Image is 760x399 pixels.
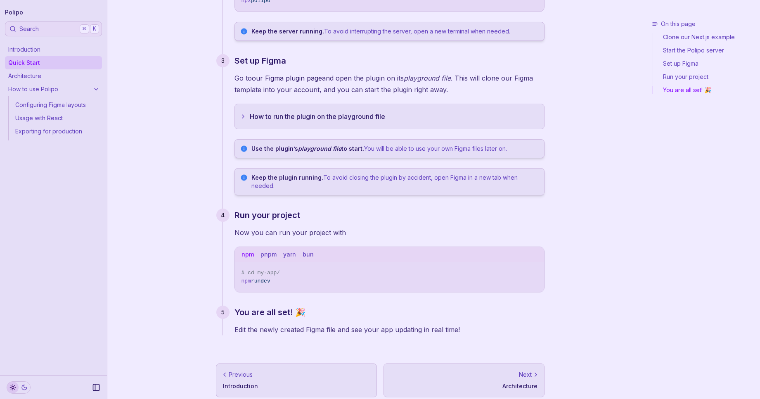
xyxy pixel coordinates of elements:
[251,145,539,153] p: You will be able to use your own Figma files later on.
[252,74,322,82] a: our Figma plugin page
[5,43,102,56] a: Introduction
[404,74,451,82] em: playground file
[303,247,314,262] button: bun
[12,125,102,138] a: Exporting for production
[384,363,545,397] a: NextArchitecture
[234,72,545,95] p: Go to and open the plugin on its . This will clone our Figma template into your account, and you ...
[5,7,23,18] a: Polipo
[234,306,305,319] a: You are all set! 🎉
[234,54,286,67] a: Set up Figma
[391,382,537,390] p: Architecture
[653,44,757,57] a: Start the Polipo server
[80,24,89,33] kbd: ⌘
[234,227,545,238] p: Now you can run your project with
[216,363,377,397] a: PreviousIntroduction
[251,173,539,190] p: To avoid closing the plugin by accident, open Figma in a new tab when needed.
[241,278,251,284] span: npm
[251,28,324,35] strong: Keep the server running.
[653,33,757,44] a: Clone our Next.js example
[7,381,31,394] button: Toggle Theme
[234,324,545,335] p: Edit the newly created Figma file and see your app updating in real time!
[251,145,364,152] strong: Use the plugin’s to start.
[298,145,341,152] em: playground file
[90,24,99,33] kbd: K
[223,382,370,390] p: Introduction
[241,270,280,276] span: # cd my-app/
[283,247,296,262] button: yarn
[653,57,757,70] a: Set up Figma
[90,381,103,394] button: Collapse Sidebar
[260,278,270,284] span: dev
[653,70,757,83] a: Run your project
[5,56,102,69] a: Quick Start
[653,83,757,94] a: You are all set! 🎉
[12,98,102,112] a: Configuring Figma layouts
[251,27,539,36] p: To avoid interrupting the server, open a new terminal when needed.
[260,247,277,262] button: pnpm
[5,83,102,96] a: How to use Polipo
[5,21,102,36] button: Search⌘K
[251,278,260,284] span: run
[5,69,102,83] a: Architecture
[235,104,544,129] button: How to run the plugin on the playground file
[652,20,757,28] h3: On this page
[251,174,323,181] strong: Keep the plugin running.
[229,370,253,379] p: Previous
[241,247,254,262] button: npm
[234,209,300,222] a: Run your project
[519,370,532,379] p: Next
[12,112,102,125] a: Usage with React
